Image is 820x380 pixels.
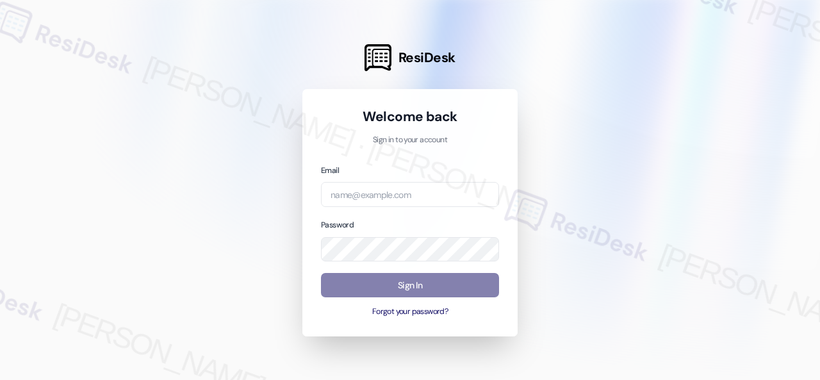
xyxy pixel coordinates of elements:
img: ResiDesk Logo [365,44,391,71]
input: name@example.com [321,182,499,207]
button: Forgot your password? [321,306,499,318]
p: Sign in to your account [321,135,499,146]
h1: Welcome back [321,108,499,126]
label: Email [321,165,339,176]
span: ResiDesk [398,49,455,67]
label: Password [321,220,354,230]
button: Sign In [321,273,499,298]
